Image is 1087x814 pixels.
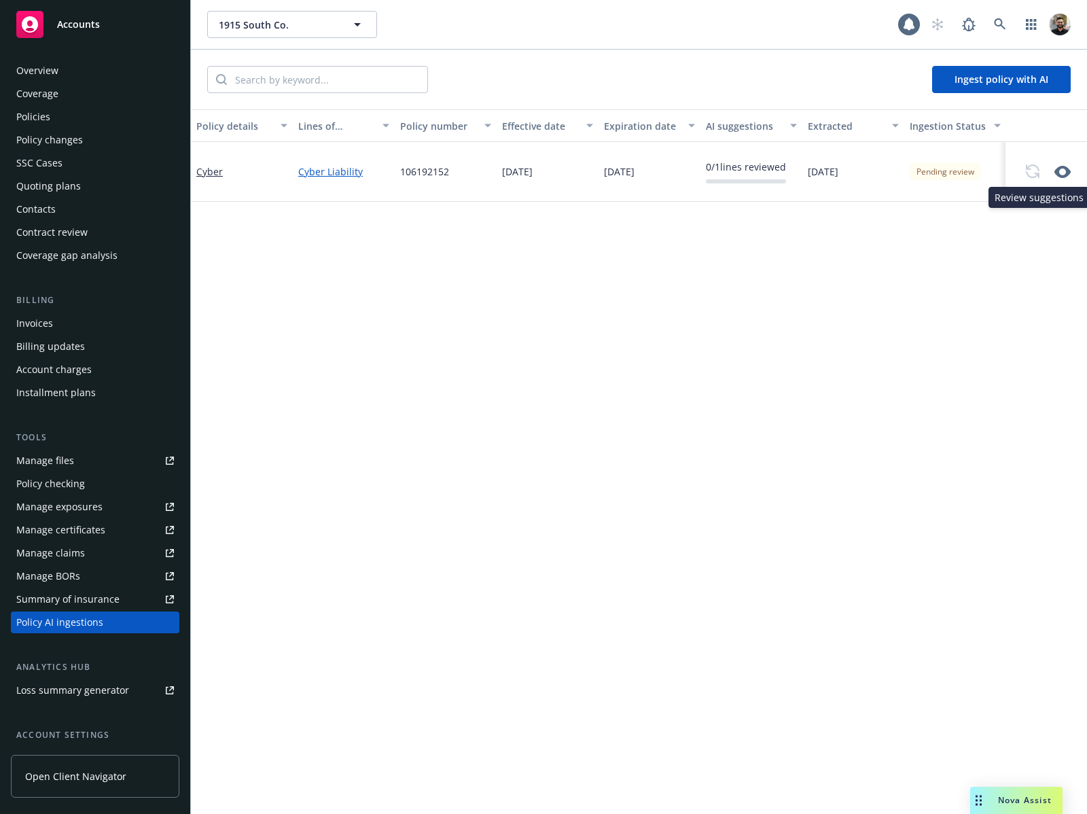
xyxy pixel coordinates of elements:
[998,794,1052,806] span: Nova Assist
[227,67,427,92] input: Search by keyword...
[970,787,1063,814] button: Nova Assist
[395,109,497,142] button: Policy number
[802,109,904,142] button: Extracted
[16,450,74,472] div: Manage files
[219,18,336,32] span: 1915 South Co.
[298,164,389,179] a: Cyber Liability
[293,109,395,142] button: Lines of coverage
[11,198,179,220] a: Contacts
[11,382,179,404] a: Installment plans
[298,119,374,133] div: Lines of coverage
[16,588,120,610] div: Summary of insurance
[11,152,179,174] a: SSC Cases
[910,119,986,133] div: Ingestion Status
[11,519,179,541] a: Manage certificates
[57,19,100,30] span: Accounts
[16,473,85,495] div: Policy checking
[16,175,81,197] div: Quoting plans
[502,119,578,133] div: Effective date
[16,245,118,266] div: Coverage gap analysis
[16,336,85,357] div: Billing updates
[16,542,85,564] div: Manage claims
[16,152,63,174] div: SSC Cases
[924,11,951,38] a: Start snowing
[16,519,105,541] div: Manage certificates
[16,222,88,243] div: Contract review
[11,60,179,82] a: Overview
[16,359,92,381] div: Account charges
[191,109,293,142] button: Policy details
[400,119,476,133] div: Policy number
[11,294,179,307] div: Billing
[932,66,1071,93] button: Ingest policy with AI
[16,382,96,404] div: Installment plans
[11,588,179,610] a: Summary of insurance
[16,198,56,220] div: Contacts
[910,163,981,180] div: Pending review
[11,245,179,266] a: Coverage gap analysis
[11,336,179,357] a: Billing updates
[904,109,1006,142] button: Ingestion Status
[196,165,223,178] a: Cyber
[11,496,179,518] a: Manage exposures
[16,83,58,105] div: Coverage
[16,106,50,128] div: Policies
[808,164,838,179] span: [DATE]
[16,129,83,151] div: Policy changes
[955,11,982,38] a: Report a Bug
[502,164,533,179] span: [DATE]
[11,660,179,674] div: Analytics hub
[16,496,103,518] div: Manage exposures
[497,109,599,142] button: Effective date
[16,60,58,82] div: Overview
[11,679,179,701] a: Loss summary generator
[196,119,272,133] div: Policy details
[11,175,179,197] a: Quoting plans
[216,74,227,85] svg: Search
[604,119,680,133] div: Expiration date
[25,769,126,783] span: Open Client Navigator
[11,129,179,151] a: Policy changes
[11,542,179,564] a: Manage claims
[16,612,103,633] div: Policy AI ingestions
[11,313,179,334] a: Invoices
[11,612,179,633] a: Policy AI ingestions
[11,565,179,587] a: Manage BORs
[16,313,53,334] div: Invoices
[970,787,987,814] div: Drag to move
[1018,11,1045,38] a: Switch app
[207,11,377,38] button: 1915 South Co.
[808,119,884,133] div: Extracted
[11,473,179,495] a: Policy checking
[400,164,449,179] span: 106192152
[604,164,635,179] span: [DATE]
[11,359,179,381] a: Account charges
[16,679,129,701] div: Loss summary generator
[1049,14,1071,35] img: photo
[599,109,700,142] button: Expiration date
[11,5,179,43] a: Accounts
[995,191,1084,204] span: Review suggestions
[11,106,179,128] a: Policies
[700,109,802,142] button: AI suggestions
[11,431,179,444] div: Tools
[16,565,80,587] div: Manage BORs
[11,222,179,243] a: Contract review
[11,450,179,472] a: Manage files
[706,160,786,174] div: 0 / 1 lines reviewed
[11,83,179,105] a: Coverage
[986,11,1014,38] a: Search
[706,119,782,133] div: AI suggestions
[11,728,179,742] div: Account settings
